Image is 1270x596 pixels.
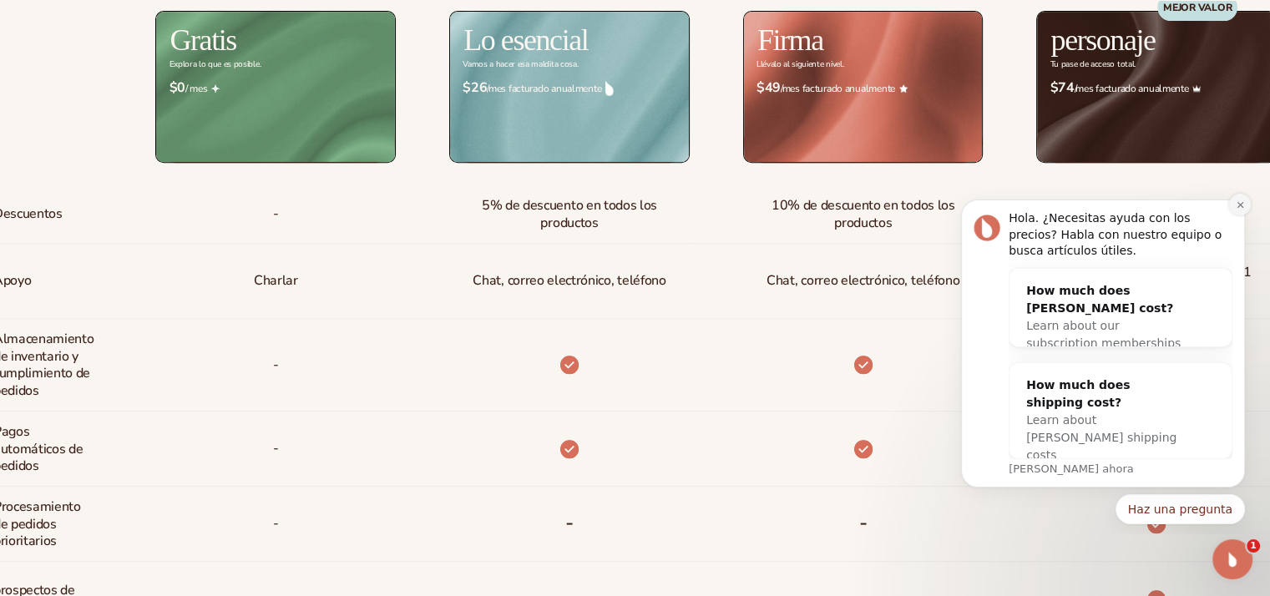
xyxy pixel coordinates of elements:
[1050,23,1155,57] font: personaje
[859,509,868,536] font: -
[936,185,1270,534] iframe: Mensaje de notificaciones del intercomunicador
[1074,82,1188,95] font: /mes facturado anualmente
[463,23,588,57] font: Lo esencial
[781,82,895,95] font: /mes facturado anualmente
[1250,540,1257,551] font: 1
[273,439,279,457] font: -
[156,12,395,161] img: free_bg.png
[463,78,487,97] font: $26
[487,82,601,95] font: /mes facturado anualmente
[169,58,261,70] font: Explora lo que es posible.
[273,205,279,223] font: -
[1163,1,1232,14] font: MEJOR VALOR
[473,271,665,290] font: Chat, correo electrónico, teléfono
[565,509,574,536] font: -
[1212,539,1252,579] iframe: Chat en vivo de Intercom
[899,84,908,92] img: Star_6.png
[169,78,185,97] font: $0
[254,271,298,290] font: Charlar
[463,58,578,70] font: Vamos a hacer esa maldita cosa.
[1050,78,1074,97] font: $74
[170,23,235,57] font: Gratis
[482,196,657,232] font: 5% de descuento en todos los productos
[767,271,959,290] font: Chat, correo electrónico, teléfono
[185,82,208,95] font: / mes
[744,12,983,161] img: Signature_BG_eeb718c8-65ac-49e3-a4e5-327c6aa73146.jpg
[605,81,614,96] img: drop.png
[757,23,823,57] font: Firma
[273,514,279,533] font: -
[450,12,689,161] img: Essentials_BG_9050f826-5aa9-47d9-a362-757b82c62641.jpg
[1050,58,1135,70] font: Tu pase de acceso total.
[772,196,955,232] font: 10% de descuento en todos los productos
[211,84,220,93] img: Free_Icon_bb6e7c7e-73f8-44bd-8ed0-223ea0fc522e.png
[273,356,279,374] font: -
[756,78,781,97] font: $49
[756,58,843,70] font: Llévalo al siguiente nivel.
